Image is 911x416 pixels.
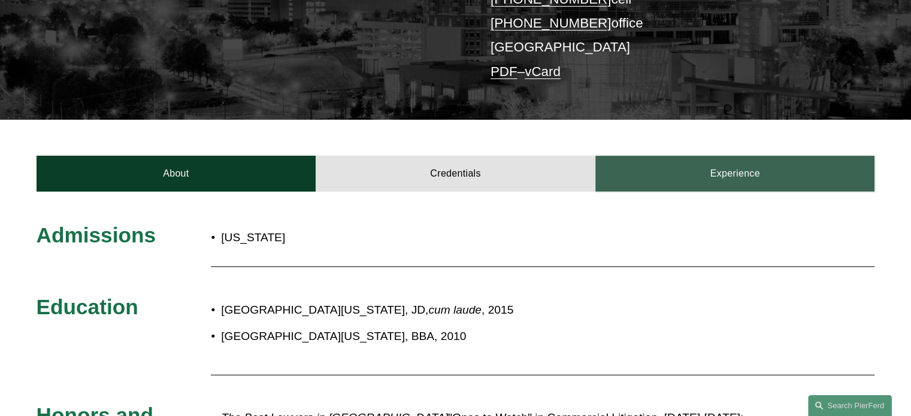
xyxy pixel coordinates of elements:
[428,303,482,316] em: cum laude
[221,227,525,248] p: [US_STATE]
[221,300,770,321] p: [GEOGRAPHIC_DATA][US_STATE], JD, , 2015
[37,295,138,318] span: Education
[221,326,770,347] p: [GEOGRAPHIC_DATA][US_STATE], BBA, 2010
[37,223,156,247] span: Admissions
[525,64,561,79] a: vCard
[595,156,875,192] a: Experience
[491,64,517,79] a: PDF
[37,156,316,192] a: About
[808,395,892,416] a: Search this site
[316,156,595,192] a: Credentials
[491,16,612,31] a: [PHONE_NUMBER]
